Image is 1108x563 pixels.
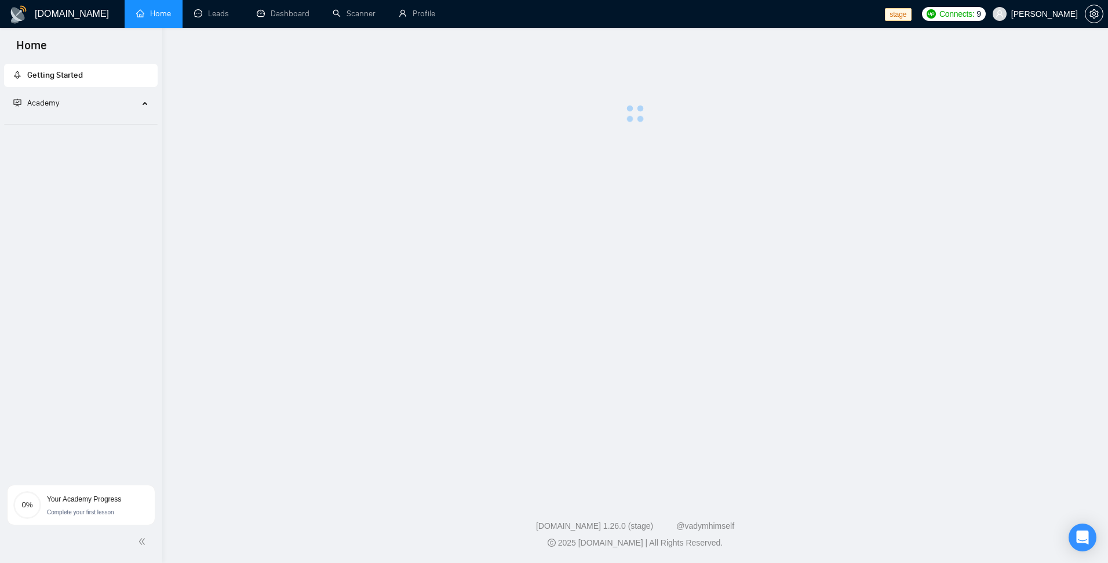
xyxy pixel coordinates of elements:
span: 9 [976,8,981,20]
span: Complete your first lesson [47,509,114,515]
div: Open Intercom Messenger [1069,524,1096,551]
a: @vadymhimself [676,521,734,531]
a: [DOMAIN_NAME] 1.26.0 (stage) [536,521,653,531]
span: fund-projection-screen [13,99,21,107]
button: setting [1085,5,1103,23]
a: userProfile [399,9,435,19]
span: Academy [13,98,59,108]
div: 2025 [DOMAIN_NAME] | All Rights Reserved. [172,537,1099,549]
span: double-left [138,536,150,547]
span: copyright [548,539,556,547]
span: Getting Started [27,70,83,80]
span: 0% [13,501,41,508]
span: Connects: [939,8,974,20]
span: stage [885,8,911,21]
a: messageLeads [194,9,234,19]
span: user [996,10,1004,18]
a: dashboardDashboard [257,9,309,19]
li: Academy Homepage [4,119,158,127]
span: setting [1085,9,1103,19]
span: Home [7,37,56,61]
span: rocket [13,71,21,79]
span: Academy [27,98,59,108]
img: logo [9,5,28,24]
img: upwork-logo.png [927,9,936,19]
span: Your Academy Progress [47,495,121,503]
li: Getting Started [4,64,158,87]
a: searchScanner [333,9,376,19]
a: setting [1085,9,1103,19]
a: homeHome [136,9,171,19]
